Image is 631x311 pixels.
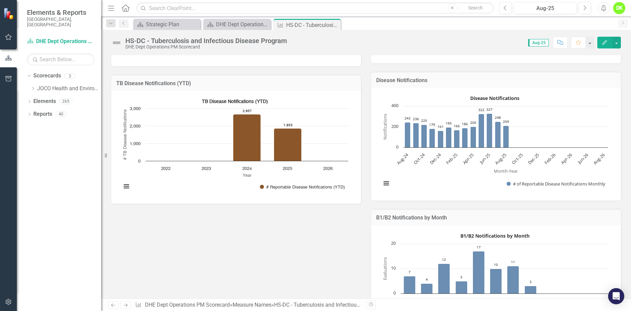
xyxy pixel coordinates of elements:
text: Feb-25 [420,298,433,304]
text: 0 [393,290,396,296]
path: Jun-25, 10. Number of B1/B2 TB Evaluations. [490,269,502,293]
a: Strategic Plan [135,20,199,29]
text: 10 [391,265,396,271]
div: Aug-25 [516,4,574,12]
text: 243 [404,116,411,120]
path: Jul-25, 11. Number of B1/B2 TB Evaluations. [507,266,519,293]
text: 200 [470,120,476,125]
text: 2,657 [243,109,252,113]
text: Apr-26 [560,152,573,165]
text: Disease Notifications [470,95,519,101]
span: Aug-25 [528,39,549,46]
path: Aug-25, 3. Number of B1/B2 TB Evaluations. [525,286,537,293]
path: Mar-25, 186. # of Reportable Disease Notifications Monthly. [462,128,468,148]
text: Aug-25 [523,298,537,304]
span: Elements & Reports [27,8,94,16]
text: Evaluations [382,257,388,280]
div: TB Disease Notifications (YTD). Highcharts interactive chart. [118,96,354,197]
button: Aug-25 [514,2,577,14]
div: Disease Notifications. Highcharts interactive chart. [378,93,614,194]
text: 2026 [323,167,333,171]
div: » » [135,301,361,309]
a: DHE Dept Operations PM Scorecard [27,38,94,45]
path: Mar-25, 12. Number of B1/B2 TB Evaluations. [438,264,450,293]
path: May-25, 17. Number of B1/B2 TB Evaluations. [473,251,485,293]
path: Sep-24, 236. # of Reportable Disease Notifications Monthly. [413,123,419,148]
text: 200 [391,123,398,129]
text: 2,000 [130,124,141,129]
a: DHE Dept Operations PM Scorecard [145,302,230,308]
text: Year [243,173,252,178]
input: Search ClearPoint... [137,2,494,14]
text: Jun-26 [576,152,590,165]
path: May-25, 322. # of Reportable Disease Notifications Monthly. [479,114,484,148]
img: ClearPoint Strategy [3,8,15,20]
button: View chart menu, TB Disease Notifications (YTD) [122,182,131,191]
text: [DATE]-25 [504,298,523,304]
text: 20 [391,240,396,246]
text: TB Disease Notifications (YTD) [202,99,268,104]
text: 0 [138,159,141,164]
text: 161 [438,124,444,129]
a: Scorecards [33,72,61,80]
path: Nov-24, 179. # of Reportable Disease Notifications Monthly. [429,129,435,148]
path: Aug-24, 243. # of Reportable Disease Notifications Monthly. [405,123,411,148]
text: 236 [413,116,419,121]
text: Apr-25 [461,152,475,165]
text: Aug-26 [592,152,606,166]
text: 1,853 [283,124,293,127]
button: View chart menu, Disease Notifications [382,179,391,188]
text: 3,000 [130,107,141,111]
text: Jun-25 [478,152,491,165]
text: Nov-25 [575,298,589,304]
a: Reports [33,110,52,118]
text: 400 [391,102,398,108]
path: Apr-25, 5. Number of B1/B2 TB Evaluations. [456,281,468,293]
a: DHE Dept Operations PM Scorecard [205,20,269,29]
text: Aug-24 [395,152,410,166]
div: DHE Dept Operations PM Scorecard [125,44,287,49]
text: 1,000 [130,142,141,146]
div: HS-DC - Tuberculosis and Infectious Disease Program [286,21,339,29]
h3: TB Disease Notifications (YTD) [116,80,356,87]
text: Oct-24 [412,152,426,166]
text: Aug-25 [493,152,508,166]
text: 2024 [242,167,252,171]
text: Jun-25 [489,298,502,304]
div: Strategic Plan [146,20,199,29]
text: Oct-25 [558,298,571,304]
text: Sep-25 [541,298,554,304]
text: 17 [477,245,481,249]
span: Search [468,5,483,10]
text: Mar-25 [437,298,451,304]
text: 209 [503,119,509,124]
text: Dec-24 [428,152,443,166]
text: 166 [454,124,460,128]
path: 2024, 2,657. # Reportable Disease Notifications (YTD). [233,114,261,161]
button: Show # of Reportable Disease Notifications Monthly [507,181,605,187]
input: Search Below... [27,54,94,65]
text: 3 [530,279,532,284]
h3: B1/B2 Notifications by Month [376,215,616,221]
path: Oct-24, 220. # of Reportable Disease Notifications Monthly. [421,125,427,148]
path: Jan-25, 7. Number of B1/B2 TB Evaluations. [404,276,416,293]
small: [GEOGRAPHIC_DATA], [GEOGRAPHIC_DATA] [27,16,94,28]
text: 11 [511,260,515,264]
text: 5 [460,275,462,279]
path: Feb-25, 166. # of Reportable Disease Notifications Monthly. [454,130,460,148]
img: Not Defined [111,37,122,48]
text: Month-Year [494,168,518,174]
path: Dec-24, 161. # of Reportable Disease Notifications Monthly. [438,131,444,148]
button: DK [613,2,625,14]
h3: Disease Notifications [376,77,616,83]
path: Jan-25, 195. # of Reportable Disease Notifications Monthly. [446,128,452,148]
path: Feb-25, 4. Number of B1/B2 TB Evaluations. [421,283,433,293]
div: DHE Dept Operations PM Scorecard [216,20,269,29]
text: Feb-26 [543,152,557,166]
text: 12 [442,257,446,262]
div: Open Intercom Messenger [608,288,624,304]
a: Measure Names [233,302,271,308]
svg: Interactive chart [378,93,611,194]
text: 0 [396,144,398,150]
